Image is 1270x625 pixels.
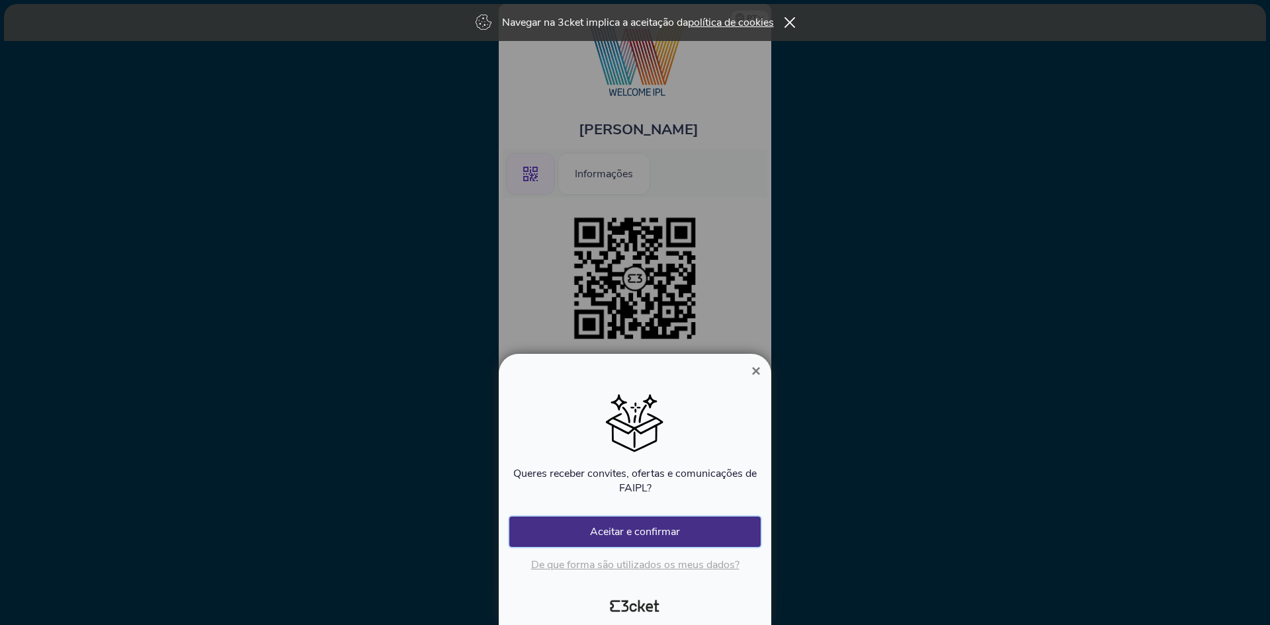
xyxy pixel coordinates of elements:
button: Aceitar e confirmar [509,517,761,547]
p: Queres receber convites, ofertas e comunicações de FAIPL? [509,466,761,495]
a: política de cookies [688,15,774,30]
p: Navegar na 3cket implica a aceitação da [502,15,774,30]
p: De que forma são utilizados os meus dados? [509,558,761,572]
span: × [751,362,761,380]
